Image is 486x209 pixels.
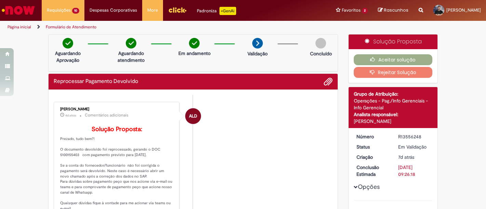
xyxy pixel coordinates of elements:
[398,143,430,150] div: Em Validação
[8,24,31,30] a: Página inicial
[349,34,438,49] div: Solução Proposta
[126,38,136,48] img: check-circle-green.png
[185,108,201,124] div: Andressa Luiza Da Silva
[398,154,430,161] div: 22/09/2025 16:26:14
[354,54,433,65] button: Aceitar solução
[85,112,129,118] small: Comentários adicionais
[398,154,414,160] time: 22/09/2025 16:26:14
[354,118,433,125] div: [PERSON_NAME]
[398,133,430,140] div: R13556248
[362,8,368,14] span: 2
[398,164,430,178] div: [DATE] 09:26:18
[342,7,361,14] span: Favoritos
[54,79,138,85] h2: Reprocessar Pagamento Devolvido Histórico de tíquete
[178,50,211,57] p: Em andamento
[65,113,76,117] time: 25/09/2025 15:51:08
[114,50,148,64] p: Aguardando atendimento
[147,7,158,14] span: More
[219,7,236,15] p: +GenAi
[197,7,236,15] div: Padroniza
[90,7,137,14] span: Despesas Corporativas
[351,133,393,140] dt: Número
[351,164,393,178] dt: Conclusão Estimada
[351,154,393,161] dt: Criação
[354,111,433,118] div: Analista responsável:
[47,7,71,14] span: Requisições
[51,50,84,64] p: Aguardando Aprovação
[354,67,433,78] button: Rejeitar Solução
[324,77,333,86] button: Adicionar anexos
[247,50,268,57] p: Validação
[384,7,408,13] span: Rascunhos
[63,38,73,48] img: check-circle-green.png
[168,5,187,15] img: click_logo_yellow_360x200.png
[92,125,142,133] b: Solução Proposta:
[46,24,96,30] a: Formulário de Atendimento
[315,38,326,48] img: img-circle-grey.png
[446,7,481,13] span: [PERSON_NAME]
[354,90,433,97] div: Grupo de Atribuição:
[5,21,319,33] ul: Trilhas de página
[378,7,408,14] a: Rascunhos
[72,8,79,14] span: 10
[354,97,433,111] div: Operações - Pag./Info Gerenciais - Info Gerencial
[252,38,263,48] img: arrow-next.png
[310,50,332,57] p: Concluído
[351,143,393,150] dt: Status
[65,113,76,117] span: 4d atrás
[189,38,200,48] img: check-circle-green.png
[1,3,36,17] img: ServiceNow
[189,108,197,124] span: ALD
[60,107,174,111] div: [PERSON_NAME]
[398,154,414,160] span: 7d atrás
